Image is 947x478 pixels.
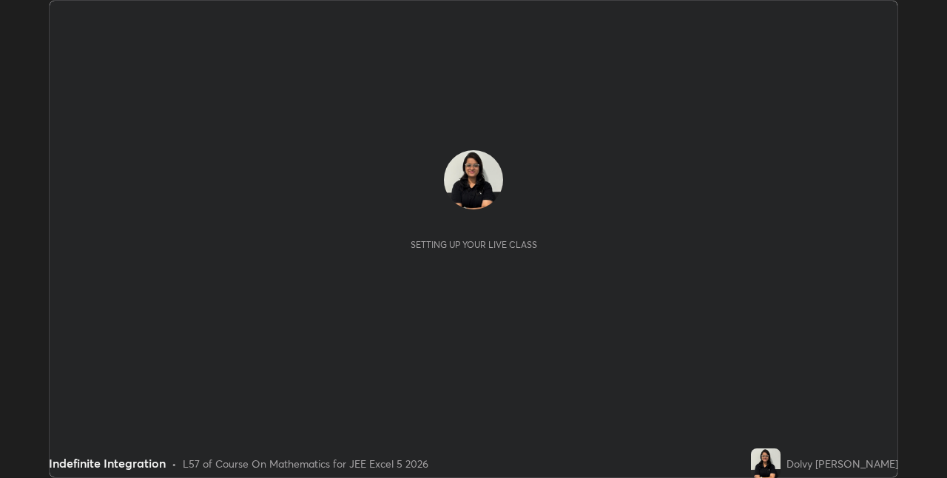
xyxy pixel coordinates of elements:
div: Setting up your live class [411,239,537,250]
img: bf8ab39e99b34065beee410c96439b02.jpg [444,150,503,209]
div: Indefinite Integration [49,454,166,472]
img: bf8ab39e99b34065beee410c96439b02.jpg [751,448,781,478]
div: Dolvy [PERSON_NAME] [786,456,898,471]
div: • [172,456,177,471]
div: L57 of Course On Mathematics for JEE Excel 5 2026 [183,456,428,471]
